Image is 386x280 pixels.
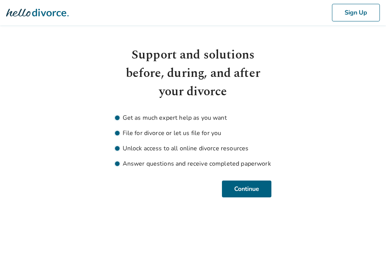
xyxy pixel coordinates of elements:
h1: Support and solutions before, during, and after your divorce [115,46,271,101]
li: Get as much expert help as you want [115,113,271,122]
li: Unlock access to all online divorce resources [115,144,271,153]
button: Continue [222,181,271,197]
li: Answer questions and receive completed paperwork [115,159,271,168]
li: File for divorce or let us file for you [115,129,271,138]
button: Sign Up [332,4,380,21]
